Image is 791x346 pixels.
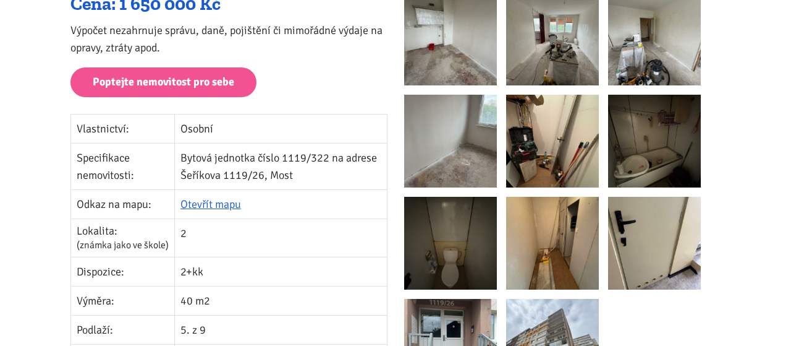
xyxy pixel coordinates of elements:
td: Vlastnictví: [70,115,174,144]
td: Bytová jednotka číslo 1119/322 na adrese Šeříkova 1119/26, Most [174,144,387,190]
span: (známka jako ve škole) [77,239,169,251]
a: Otevřít mapu [180,197,241,211]
a: Poptejte nemovitost pro sebe [70,67,256,98]
td: Dispozice: [70,257,174,287]
td: Výměra: [70,287,174,316]
td: Specifikace nemovitosti: [70,144,174,190]
td: Podlaží: [70,316,174,345]
td: 40 m2 [174,287,387,316]
td: 2+kk [174,257,387,287]
td: Osobní [174,115,387,144]
td: Lokalita: [70,219,174,257]
p: Výpočet nezahrnuje správu, daně, pojištění či mimořádné výdaje na opravy, ztráty apod. [70,22,387,56]
td: 5. z 9 [174,316,387,345]
td: 2 [174,219,387,257]
td: Odkaz na mapu: [70,190,174,219]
